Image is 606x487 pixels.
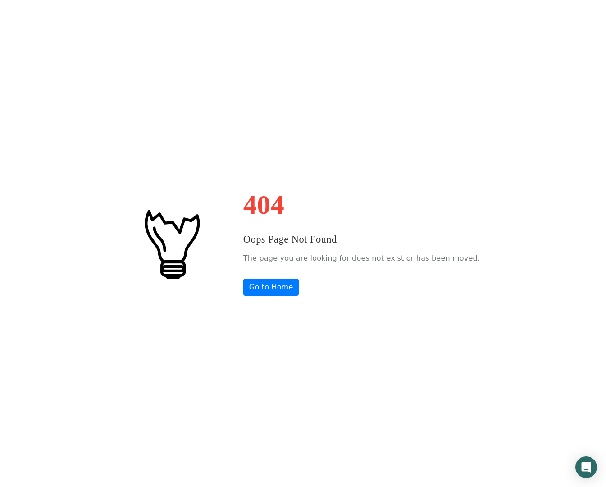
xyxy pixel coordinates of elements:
a: Go to Home [243,279,299,296]
div: Open Intercom Messenger [575,456,597,478]
h3: Oops Page Not Found [243,232,480,247]
img: # [126,198,216,289]
p: The page you are looking for does not exist or has been moved. [243,252,480,265]
h1: 404 [243,191,480,218]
